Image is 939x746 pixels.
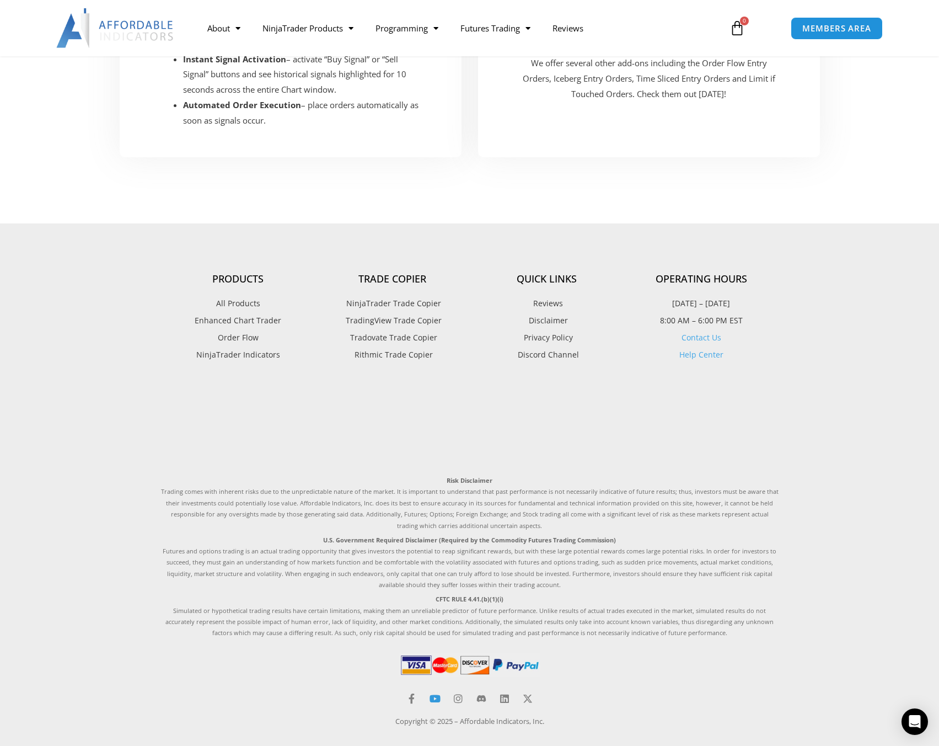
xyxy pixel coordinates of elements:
[449,15,541,41] a: Futures Trading
[183,54,286,65] strong: Instant Signal Activation
[183,99,301,110] strong: Automated Order Execution
[470,348,624,362] a: Discord Channel
[315,348,470,362] a: Rithmic Trade Copier
[624,296,779,311] p: [DATE] – [DATE]
[196,15,251,41] a: About
[218,331,259,345] span: Order Flow
[624,313,779,328] p: 8:00 AM – 6:00 PM EST
[802,24,871,33] span: MEMBERS AREA
[343,313,442,328] span: TradingView Trade Copier
[216,296,260,311] span: All Products
[183,52,423,98] li: – activate “Buy Signal” or “Sell Signal” buttons and see historical signals highlighted for 10 se...
[682,332,721,343] a: Contact Us
[447,476,492,484] strong: Risk Disclaimer
[364,15,449,41] a: Programming
[161,273,315,285] h4: Products
[530,296,563,311] span: Reviews
[521,331,573,345] span: Privacy Policy
[541,15,594,41] a: Reviews
[161,348,315,362] a: NinjaTrader Indicators
[251,15,364,41] a: NinjaTrader Products
[315,296,470,311] a: NinjaTrader Trade Copier
[161,387,779,464] iframe: Customer reviews powered by Trustpilot
[56,8,175,48] img: LogoAI | Affordable Indicators – NinjaTrader
[161,313,315,328] a: Enhanced Chart Trader
[526,313,568,328] span: Disclaimer
[399,653,541,677] img: PaymentIcons | Affordable Indicators – NinjaTrader
[902,708,928,735] div: Open Intercom Messenger
[352,348,433,362] span: Rithmic Trade Copier
[315,331,470,345] a: Tradovate Trade Copier
[679,349,723,360] a: Help Center
[470,331,624,345] a: Privacy Policy
[713,12,761,44] a: 0
[740,17,749,25] span: 0
[161,475,779,531] p: Trading comes with inherent risks due to the unpredictable nature of the market. It is important ...
[183,98,423,129] li: – place orders automatically as soon as signals occur.
[436,595,503,603] strong: CFTC RULE 4.41.(b)(1)(i)
[323,536,616,544] strong: U.S. Government Required Disclaimer (Required by the Commodity Futures Trading Commission)
[344,296,441,311] span: NinjaTrader Trade Copier
[515,348,579,362] span: Discord Channel
[315,273,470,285] h4: Trade Copier
[161,535,779,591] p: Futures and options trading is an actual trading opportunity that gives investors the potential t...
[470,313,624,328] a: Disclaimer
[470,273,624,285] h4: Quick Links
[315,313,470,328] a: TradingView Trade Copier
[791,17,883,40] a: MEMBERS AREA
[161,296,315,311] a: All Products
[195,313,281,328] span: Enhanced Chart Trader
[624,273,779,285] h4: Operating Hours
[347,331,437,345] span: Tradovate Trade Copier
[470,296,624,311] a: Reviews
[196,348,280,362] span: NinjaTrader Indicators
[161,594,779,639] p: Simulated or hypothetical trading results have certain limitations, making them an unreliable pre...
[517,56,781,102] p: We offer several other add-ons including the Order Flow Entry Orders, Iceberg Entry Orders, Time ...
[161,331,315,345] a: Order Flow
[395,716,544,726] a: Copyright © 2025 – Affordable Indicators, Inc.
[196,15,717,41] nav: Menu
